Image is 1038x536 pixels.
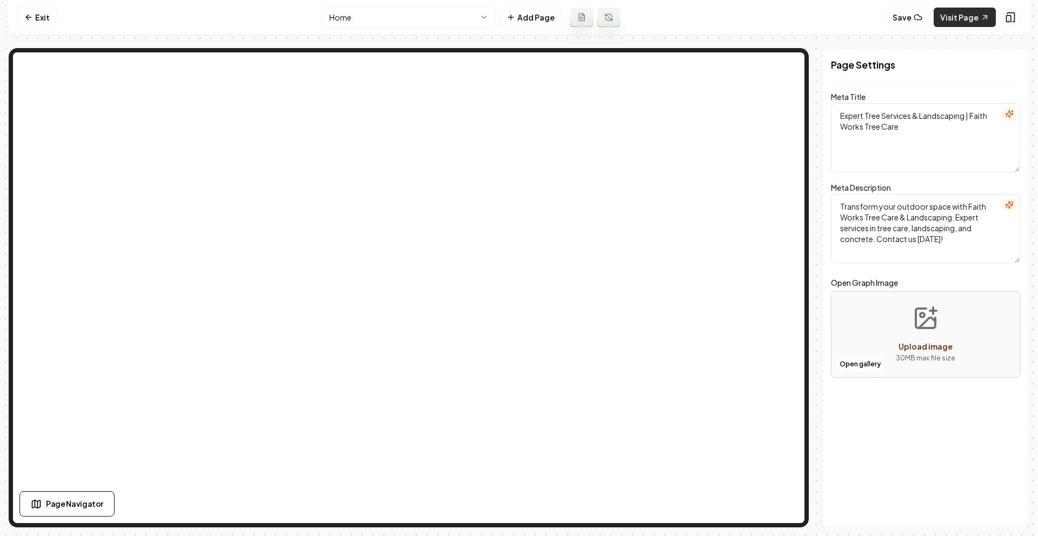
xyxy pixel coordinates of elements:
p: 30 MB max file size [896,353,955,364]
button: Regenerate page [597,8,620,27]
a: Exit [17,8,57,27]
button: Upload image [887,297,964,372]
button: Page Navigator [19,491,115,517]
button: Add Page [500,8,562,27]
h2: Page Settings [831,57,1020,72]
button: Open gallery [836,356,884,373]
label: Meta Title [831,92,866,102]
label: Open Graph Image [831,276,1020,289]
a: Visit Page [934,8,996,27]
button: Add admin page prompt [570,8,593,27]
span: Page Navigator [46,498,103,510]
span: Upload image [899,341,953,351]
label: Meta Description [831,183,891,192]
button: Save [886,8,929,27]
